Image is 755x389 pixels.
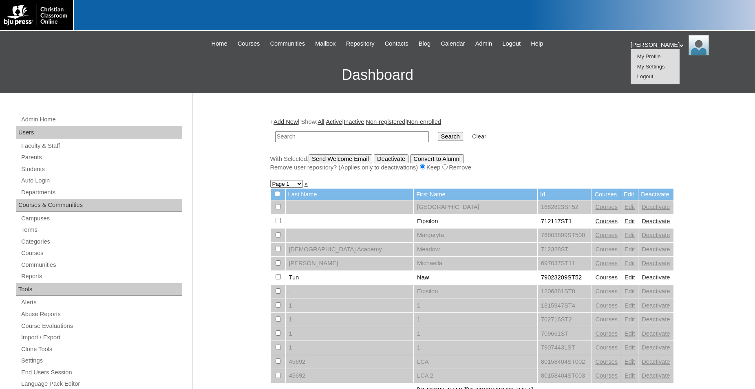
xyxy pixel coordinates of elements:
td: 1 [414,313,537,327]
td: 80158404ST003 [538,369,592,383]
a: Courses [595,260,618,266]
div: + | Show: | | | | [270,118,674,171]
a: Edit [625,330,635,337]
a: Students [20,164,182,174]
a: Admin Home [20,114,182,125]
a: Non-enrolled [407,119,441,125]
a: Deactivate [642,302,670,309]
td: 1 [414,341,537,355]
img: logo-white.png [4,4,69,26]
a: Courses [595,218,618,224]
div: Courses & Communities [16,199,182,212]
td: Eipsilon [414,215,537,229]
input: Search [438,132,463,141]
h3: Dashboard [4,57,751,93]
div: Users [16,126,182,139]
a: Mailbox [311,39,340,48]
td: 79074431ST [538,341,592,355]
a: Edit [625,288,635,294]
a: Contacts [381,39,413,48]
a: Auto Login [20,176,182,186]
td: Eipsilon [414,285,537,299]
a: Courses [595,344,618,351]
input: Deactivate [374,154,408,163]
a: Blog [415,39,435,48]
a: Deactivate [642,330,670,337]
a: Courses [595,204,618,210]
a: My Settings [637,64,665,70]
span: Contacts [385,39,408,48]
a: Edit [625,344,635,351]
td: 45692 [286,355,414,369]
a: Settings [20,356,182,366]
a: Deactivate [642,246,670,253]
a: My Profile [637,53,661,59]
td: 712117ST1 [538,215,592,229]
a: Add New [274,119,298,125]
td: Margaryta [414,229,537,242]
td: Deactivate [638,189,673,200]
td: [DEMOGRAPHIC_DATA] Academy [286,243,414,257]
a: Deactivate [642,288,670,294]
td: 1 [414,299,537,313]
img: Jonelle Rodriguez [689,35,709,55]
a: Courses [595,274,618,281]
a: Edit [625,246,635,253]
input: Search [275,131,429,142]
td: Naw [414,271,537,285]
td: Id [538,189,592,200]
a: Edit [625,274,635,281]
td: Meadow [414,243,537,257]
a: Clear [472,133,486,140]
td: LCA 2 [414,369,537,383]
input: Convert to Alumni [410,154,464,163]
td: 1 [286,313,414,327]
a: » [305,180,308,187]
a: Abuse Reports [20,309,182,319]
td: 79023209ST52 [538,271,592,285]
span: Admin [475,39,492,48]
a: Deactivate [642,232,670,238]
a: Deactivate [642,372,670,379]
a: Terms [20,225,182,235]
a: Courses [595,316,618,323]
td: 709661ST [538,327,592,341]
a: Inactive [344,119,364,125]
td: . [286,285,414,299]
td: 1 [286,341,414,355]
a: Courses [595,302,618,309]
td: 1815947ST4 [538,299,592,313]
a: Edit [625,358,635,365]
a: Deactivate [642,218,670,224]
a: Courses [595,372,618,379]
a: Help [527,39,547,48]
td: LCA [414,355,537,369]
span: Logout [502,39,521,48]
span: Communities [270,39,305,48]
a: Categories [20,237,182,247]
a: Import / Export [20,332,182,343]
a: Parents [20,152,182,163]
a: Courses [595,330,618,337]
span: Courses [238,39,260,48]
span: Blog [419,39,430,48]
a: Communities [266,39,309,48]
td: 1682823ST52 [538,200,592,214]
span: Calendar [441,39,465,48]
a: Logout [637,73,653,79]
a: Edit [625,302,635,309]
td: Michaella [414,257,537,270]
span: Repository [346,39,375,48]
td: Courses [592,189,621,200]
div: [PERSON_NAME] [631,35,747,55]
a: Communities [20,260,182,270]
a: Edit [625,218,635,224]
td: 1 [286,299,414,313]
a: Courses [595,358,618,365]
a: Campuses [20,213,182,224]
a: Deactivate [642,204,670,210]
a: Deactivate [642,274,670,281]
a: Faculty & Staff [20,141,182,151]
